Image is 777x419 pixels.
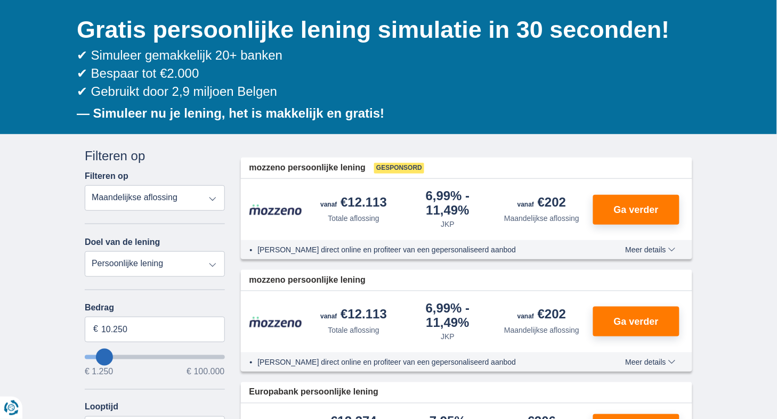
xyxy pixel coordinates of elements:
span: Gesponsord [374,163,424,174]
span: mozzeno persoonlijke lening [249,274,366,286]
div: JKP [441,331,455,342]
span: Meer details [626,246,676,253]
div: Totale aflossing [328,213,379,224]
label: Looptijd [85,402,118,412]
span: € [93,323,98,335]
div: Maandelijkse aflossing [504,213,579,224]
div: Totale aflossing [328,325,379,335]
span: Ga verder [614,317,659,326]
div: Maandelijkse aflossing [504,325,579,335]
button: Meer details [618,358,684,366]
span: € 1.250 [85,368,113,376]
img: product.pl.alt Mozzeno [249,316,303,328]
div: €202 [517,196,566,211]
div: Filteren op [85,147,225,165]
span: Europabank persoonlijke lening [249,387,379,399]
div: €202 [517,308,566,323]
div: 6,99% [405,302,491,329]
input: wantToBorrow [85,355,225,359]
span: mozzeno persoonlijke lening [249,162,366,174]
span: Meer details [626,358,676,366]
button: Meer details [618,245,684,254]
div: ✔ Simuleer gemakkelijk 20+ banken ✔ Bespaar tot €2.000 ✔ Gebruikt door 2,9 miljoen Belgen [77,46,692,101]
span: Ga verder [614,205,659,215]
li: [PERSON_NAME] direct online en profiteer van een gepersonaliseerd aanbod [258,357,587,367]
label: Bedrag [85,303,225,313]
div: 6,99% [405,190,491,217]
div: JKP [441,219,455,229]
button: Ga verder [593,195,679,225]
div: €12.113 [320,196,387,211]
img: product.pl.alt Mozzeno [249,204,303,216]
li: [PERSON_NAME] direct online en profiteer van een gepersonaliseerd aanbod [258,244,587,255]
span: € 100.000 [187,368,224,376]
label: Doel van de lening [85,237,160,247]
div: €12.113 [320,308,387,323]
b: — Simuleer nu je lening, het is makkelijk en gratis! [77,106,385,120]
button: Ga verder [593,307,679,336]
label: Filteren op [85,171,128,181]
h1: Gratis persoonlijke lening simulatie in 30 seconden! [77,13,692,46]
